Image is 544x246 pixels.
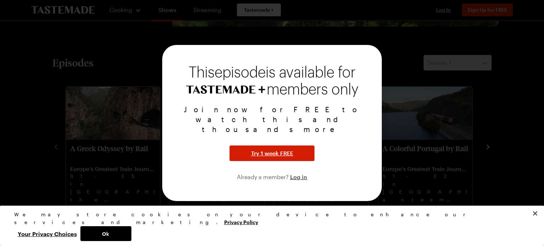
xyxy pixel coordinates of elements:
span: This episode is available for [189,65,356,80]
a: More information about your privacy, opens in a new tab [224,218,258,225]
button: Ok [80,226,131,241]
span: Already a member? [237,173,290,180]
img: Tastemade+ [186,85,265,94]
div: Privacy [14,211,524,241]
div: We may store cookies on your device to enhance our services and marketing. [14,211,524,226]
span: members only [267,82,358,97]
button: Your Privacy Choices [14,226,80,241]
button: Close [527,206,543,221]
button: Try 1 week FREE [229,145,314,161]
span: Try 1 week FREE [251,149,293,158]
p: Join now for FREE to watch this and thousands more [171,104,373,134]
button: Log in [290,172,307,181]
